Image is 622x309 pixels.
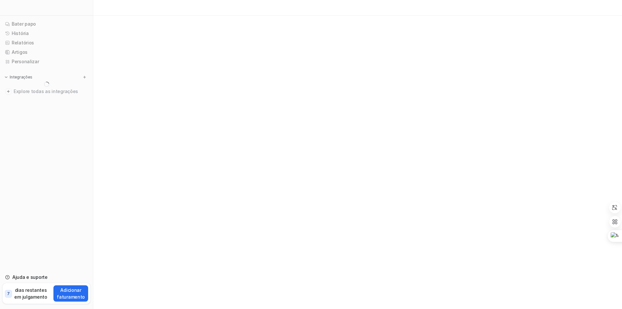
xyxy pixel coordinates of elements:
[12,30,29,36] font: História
[3,57,90,66] a: Personalizar
[12,21,36,27] font: Bater papo
[53,285,88,302] button: Adicionar faturamento
[12,40,34,45] font: Relatórios
[3,74,34,80] button: Integrações
[14,89,78,94] font: Explore todas as integrações
[12,59,39,64] font: Personalizar
[14,287,47,300] font: dias restantes em julgamento
[3,48,90,57] a: Artigos
[57,287,85,300] font: Adicionar faturamento
[5,88,12,95] img: explore todas as integrações
[10,75,32,79] font: Integrações
[12,49,28,55] font: Artigos
[4,75,8,79] img: expandir menu
[3,29,90,38] a: História
[3,38,90,47] a: Relatórios
[3,87,90,96] a: Explore todas as integrações
[82,75,87,79] img: menu_add.svg
[3,19,90,29] a: Bater papo
[7,291,10,296] font: 7
[3,273,90,282] a: Ajuda e suporte
[12,274,48,280] font: Ajuda e suporte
